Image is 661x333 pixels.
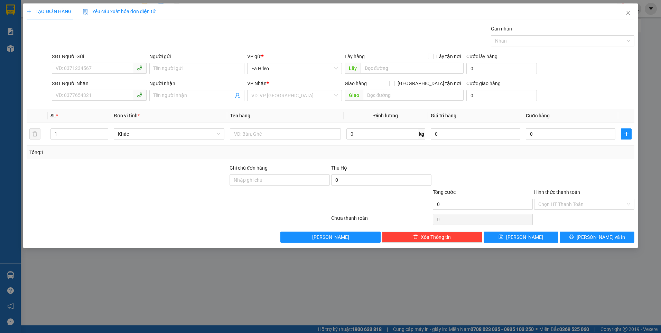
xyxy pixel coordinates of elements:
label: Cước lấy hàng [466,54,497,59]
span: phone [137,92,142,98]
span: [PERSON_NAME] và In [577,233,625,241]
button: Close [618,3,638,23]
span: Cước hàng [526,113,550,118]
span: Lấy [345,63,361,74]
input: 0 [431,128,520,139]
input: Cước giao hàng [466,90,537,101]
input: Dọc đường [363,90,464,101]
span: [PERSON_NAME] [506,233,543,241]
div: SĐT Người Gửi [52,53,147,60]
button: deleteXóa Thông tin [382,232,482,243]
span: VP Nhận [247,81,267,86]
span: TẠO ĐƠN HÀNG [27,9,72,14]
span: Yêu cầu xuất hóa đơn điện tử [83,9,156,14]
button: save[PERSON_NAME] [484,232,558,243]
div: Người nhận [149,80,244,87]
button: delete [29,128,40,139]
span: user-add [235,93,240,98]
span: Khác [118,129,220,139]
span: Định lượng [373,113,398,118]
span: Xóa Thông tin [421,233,451,241]
span: SL [50,113,56,118]
span: save [499,234,503,240]
input: VD: Bàn, Ghế [230,128,341,139]
span: plus [27,9,31,14]
span: Tổng cước [433,189,456,195]
span: plus [621,131,631,137]
label: Ghi chú đơn hàng [230,165,268,171]
div: Người gửi [149,53,244,60]
span: Thu Hộ [331,165,347,171]
div: Chưa thanh toán [330,214,432,226]
span: close [625,10,631,16]
img: icon [83,9,88,15]
span: Giao [345,90,363,101]
span: [PERSON_NAME] [312,233,349,241]
span: Giao hàng [345,81,367,86]
span: [GEOGRAPHIC_DATA] tận nơi [395,80,464,87]
span: printer [569,234,574,240]
span: Ea H`leo [251,63,338,74]
span: Lấy hàng [345,54,365,59]
span: Đơn vị tính [114,113,140,118]
label: Gán nhãn [491,26,512,31]
div: Tổng: 1 [29,148,255,156]
button: [PERSON_NAME] [280,232,381,243]
span: delete [413,234,418,240]
span: phone [137,65,142,71]
label: Cước giao hàng [466,81,501,86]
div: SĐT Người Nhận [52,80,147,87]
span: Giá trị hàng [431,113,456,118]
input: Cước lấy hàng [466,63,537,74]
span: Lấy tận nơi [434,53,464,60]
input: Ghi chú đơn hàng [230,174,330,186]
label: Hình thức thanh toán [534,189,580,195]
input: Dọc đường [361,63,464,74]
span: kg [418,128,425,139]
button: printer[PERSON_NAME] và In [560,232,634,243]
button: plus [621,128,632,139]
div: VP gửi [247,53,342,60]
span: Tên hàng [230,113,250,118]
